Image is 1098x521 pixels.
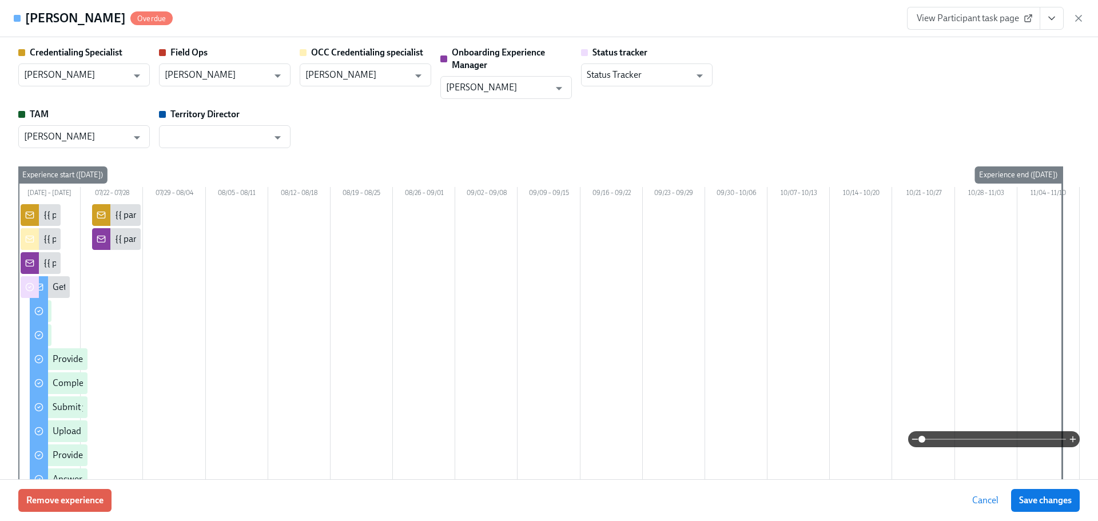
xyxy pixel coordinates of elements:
[830,187,892,202] div: 10/14 – 10/20
[972,495,998,506] span: Cancel
[128,67,146,85] button: Open
[128,129,146,146] button: Open
[964,489,1006,512] button: Cancel
[53,449,264,462] div: Provide a copy of your residency completion certificate
[53,353,259,365] div: Provide key information for the credentialing process
[43,257,313,269] div: {{ participant.fullName }} has been enrolled in the Dado Pre-boarding
[53,425,224,438] div: Upload a PDF of your dental school diploma
[269,129,287,146] button: Open
[30,109,49,120] strong: TAM
[30,47,122,58] strong: Credentialing Specialist
[955,187,1017,202] div: 10/28 – 11/03
[580,187,643,202] div: 09/16 – 09/22
[170,47,208,58] strong: Field Ops
[43,209,313,221] div: {{ participant.fullName }} has been enrolled in the Dado Pre-boarding
[53,401,198,413] div: Submit your resume for credentialing
[115,233,272,245] div: {{ participant.fullName }} CV is complete
[130,14,173,23] span: Overdue
[550,79,568,97] button: Open
[53,281,211,293] div: Getting started at [GEOGRAPHIC_DATA]
[592,47,647,58] strong: Status tracker
[705,187,767,202] div: 09/30 – 10/06
[18,489,112,512] button: Remove experience
[170,109,240,120] strong: Territory Director
[25,10,126,27] h4: [PERSON_NAME]
[393,187,455,202] div: 08/26 – 09/01
[206,187,268,202] div: 08/05 – 08/11
[917,13,1031,24] span: View Participant task page
[892,187,954,202] div: 10/21 – 10/27
[18,166,108,184] div: Experience start ([DATE])
[311,47,423,58] strong: OCC Credentialing specialist
[268,187,331,202] div: 08/12 – 08/18
[53,377,324,389] div: Complete the malpractice insurance information and application form
[452,47,545,70] strong: Onboarding Experience Manager
[907,7,1040,30] a: View Participant task page
[81,187,143,202] div: 07/22 – 07/28
[455,187,518,202] div: 09/02 – 09/08
[331,187,393,202] div: 08/19 – 08/25
[691,67,709,85] button: Open
[18,187,81,202] div: [DATE] – [DATE]
[1017,187,1080,202] div: 11/04 – 11/10
[143,187,205,202] div: 07/29 – 08/04
[974,166,1062,184] div: Experience end ([DATE])
[26,495,104,506] span: Remove experience
[767,187,830,202] div: 10/07 – 10/13
[1040,7,1064,30] button: View task page
[43,233,342,245] div: {{ participant.fullName }} has been enrolled in the state credentialing process
[1019,495,1072,506] span: Save changes
[643,187,705,202] div: 09/23 – 09/29
[269,67,287,85] button: Open
[53,473,232,486] div: Answer the credentialing disclosure questions
[518,187,580,202] div: 09/09 – 09/15
[409,67,427,85] button: Open
[1011,489,1080,512] button: Save changes
[115,209,272,221] div: {{ participant.fullName }} CV is complete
